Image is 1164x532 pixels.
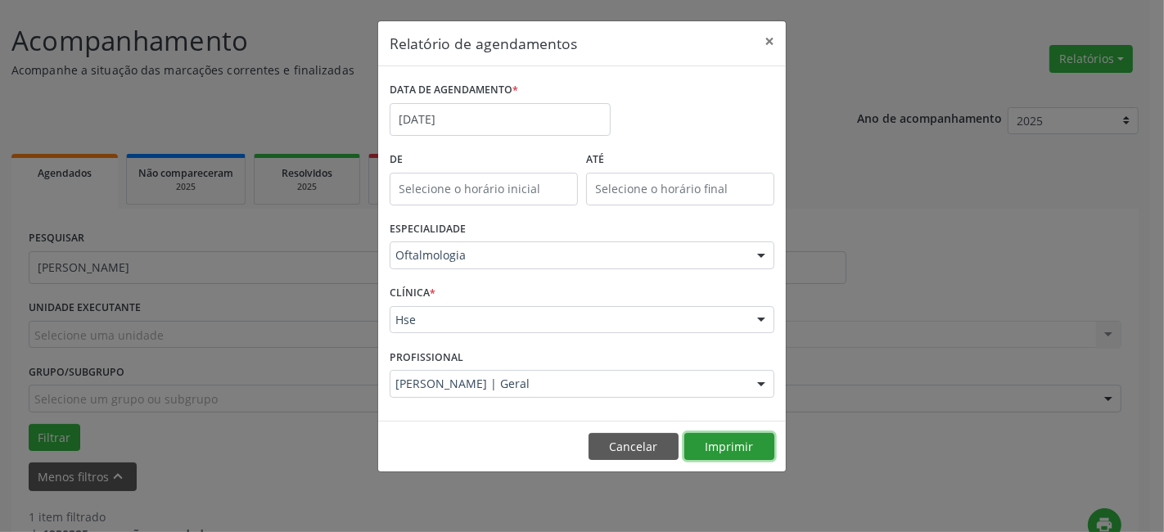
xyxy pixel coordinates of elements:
[390,103,611,136] input: Selecione uma data ou intervalo
[390,33,577,54] h5: Relatório de agendamentos
[390,78,518,103] label: DATA DE AGENDAMENTO
[684,433,774,461] button: Imprimir
[586,173,774,205] input: Selecione o horário final
[586,147,774,173] label: ATÉ
[390,173,578,205] input: Selecione o horário inicial
[395,312,741,328] span: Hse
[753,21,786,61] button: Close
[390,147,578,173] label: De
[589,433,679,461] button: Cancelar
[390,217,466,242] label: ESPECIALIDADE
[390,345,463,370] label: PROFISSIONAL
[395,247,741,264] span: Oftalmologia
[395,376,741,392] span: [PERSON_NAME] | Geral
[390,281,435,306] label: CLÍNICA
